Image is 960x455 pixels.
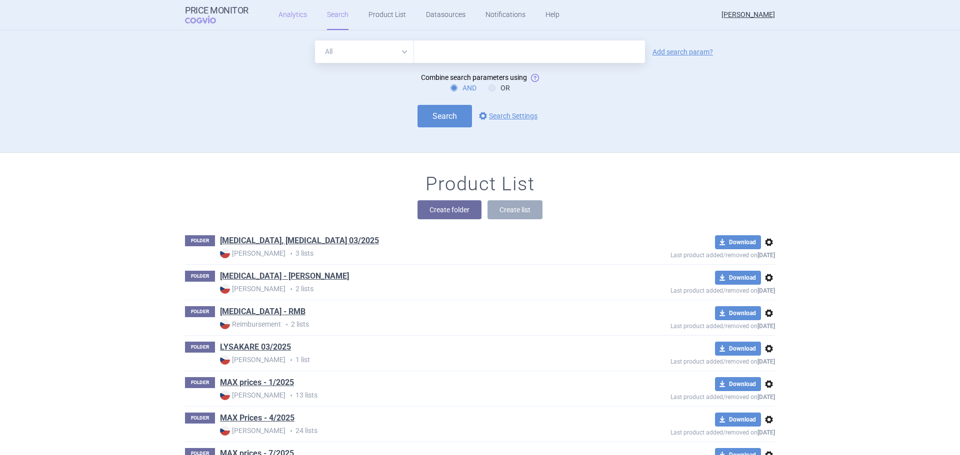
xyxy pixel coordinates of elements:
a: Search Settings [477,110,537,122]
p: FOLDER [185,235,215,246]
p: 1 list [220,355,598,365]
strong: Price Monitor [185,5,248,15]
p: FOLDER [185,342,215,353]
label: AND [450,83,476,93]
p: FOLDER [185,306,215,317]
a: Add search param? [652,48,713,55]
a: MAX Prices - 4/2025 [220,413,294,424]
h1: GALVUS, EUCREAS 03/2025 [220,235,379,248]
button: Download [715,306,761,320]
button: Download [715,342,761,356]
p: Last product added/removed on [598,320,775,330]
span: Combine search parameters using [421,73,527,81]
a: [MEDICAL_DATA] - [PERSON_NAME] [220,271,349,282]
strong: Reimbursement [220,319,281,329]
strong: [PERSON_NAME] [220,248,285,258]
p: Last product added/removed on [598,427,775,436]
a: Price MonitorCOGVIO [185,5,248,24]
a: [MEDICAL_DATA], [MEDICAL_DATA] 03/2025 [220,235,379,246]
i: • [285,426,295,436]
p: FOLDER [185,413,215,424]
i: • [281,320,291,330]
strong: [PERSON_NAME] [220,426,285,436]
button: Download [715,271,761,285]
p: 24 lists [220,426,598,436]
img: CZ [220,355,230,365]
img: CZ [220,390,230,400]
img: CZ [220,248,230,258]
p: 2 lists [220,284,598,294]
button: Download [715,235,761,249]
strong: [DATE] [757,252,775,259]
button: Search [417,105,472,127]
strong: [DATE] [757,358,775,365]
strong: [DATE] [757,429,775,436]
p: 3 lists [220,248,598,259]
strong: [PERSON_NAME] [220,390,285,400]
strong: [PERSON_NAME] [220,284,285,294]
h1: LYSAKARE 03/2025 [220,342,291,355]
a: LYSAKARE 03/2025 [220,342,291,353]
p: 13 lists [220,390,598,401]
h1: MAX Prices - 4/2025 [220,413,294,426]
a: [MEDICAL_DATA] - RMB [220,306,305,317]
p: Last product added/removed on [598,249,775,259]
button: Create folder [417,200,481,219]
strong: [DATE] [757,323,775,330]
i: • [285,284,295,294]
button: Create list [487,200,542,219]
h1: MAX prices - 1/2025 [220,377,294,390]
label: OR [488,83,510,93]
button: Download [715,413,761,427]
h1: GILENYA - RMB [220,306,305,319]
i: • [285,391,295,401]
i: • [285,355,295,365]
p: Last product added/removed on [598,356,775,365]
button: Download [715,377,761,391]
p: 2 lists [220,319,598,330]
a: MAX prices - 1/2025 [220,377,294,388]
strong: [PERSON_NAME] [220,355,285,365]
p: FOLDER [185,271,215,282]
p: FOLDER [185,377,215,388]
p: Last product added/removed on [598,285,775,294]
img: CZ [220,319,230,329]
i: • [285,249,295,259]
h1: GILENYA - MAX Price [220,271,349,284]
p: Last product added/removed on [598,391,775,401]
strong: [DATE] [757,287,775,294]
img: CZ [220,284,230,294]
span: COGVIO [185,15,230,23]
img: CZ [220,426,230,436]
h1: Product List [425,173,534,196]
strong: [DATE] [757,394,775,401]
